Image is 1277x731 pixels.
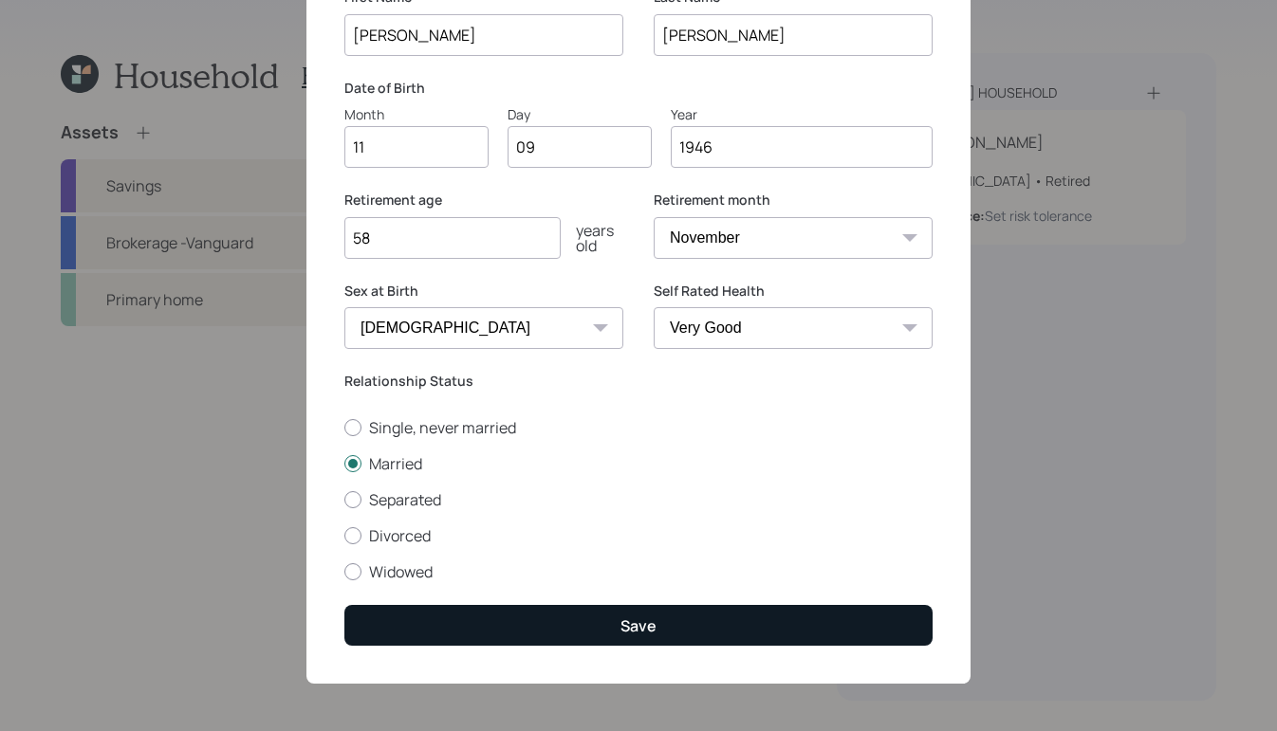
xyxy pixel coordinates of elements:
label: Retirement age [344,191,623,210]
input: Day [508,126,652,168]
div: Save [620,615,657,636]
div: Day [508,104,652,124]
label: Separated [344,489,933,510]
input: Year [671,126,933,168]
label: Date of Birth [344,79,933,98]
label: Widowed [344,561,933,582]
label: Sex at Birth [344,282,623,301]
label: Relationship Status [344,372,933,391]
input: Month [344,126,489,168]
div: Year [671,104,933,124]
label: Self Rated Health [654,282,933,301]
label: Single, never married [344,417,933,438]
div: Month [344,104,489,124]
div: years old [561,223,623,253]
label: Retirement month [654,191,933,210]
button: Save [344,605,933,646]
label: Married [344,453,933,474]
label: Divorced [344,525,933,546]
